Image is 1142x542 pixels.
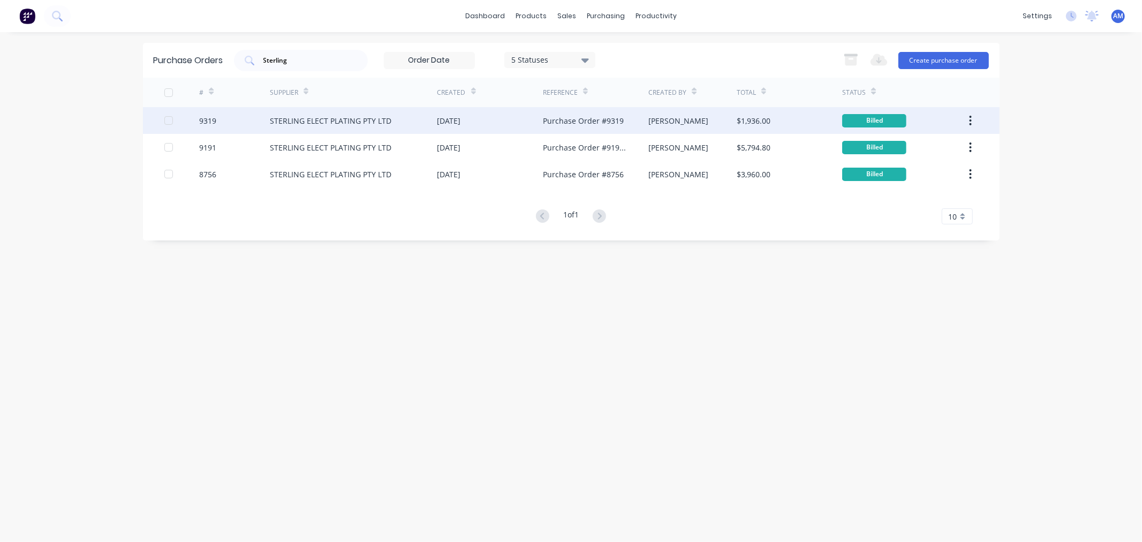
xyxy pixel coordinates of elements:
div: Supplier [270,88,298,97]
div: 5 Statuses [511,54,588,65]
div: Billed [842,141,906,154]
div: $1,936.00 [737,115,770,126]
div: purchasing [581,8,630,24]
button: Create purchase order [898,52,989,69]
img: Factory [19,8,35,24]
input: Order Date [384,52,474,69]
div: # [199,88,203,97]
div: STERLING ELECT PLATING PTY LTD [270,169,391,180]
div: [PERSON_NAME] [648,169,708,180]
div: products [510,8,552,24]
div: [PERSON_NAME] [648,142,708,153]
div: productivity [630,8,682,24]
div: Created [437,88,466,97]
div: 1 of 1 [563,209,579,224]
div: Created By [648,88,686,97]
a: dashboard [460,8,510,24]
span: AM [1113,11,1123,21]
div: $5,794.80 [737,142,770,153]
div: 9191 [199,142,216,153]
div: [DATE] [437,142,461,153]
div: Status [842,88,866,97]
input: Search purchase orders... [262,55,351,66]
div: STERLING ELECT PLATING PTY LTD [270,115,391,126]
div: settings [1017,8,1057,24]
div: [DATE] [437,169,461,180]
div: [DATE] [437,115,461,126]
div: Reference [543,88,578,97]
div: Purchase Order #9191 - STERLING ELECT PLATING PTY LTD [543,142,627,153]
div: [PERSON_NAME] [648,115,708,126]
div: Billed [842,114,906,127]
div: Total [737,88,756,97]
div: Purchase Order #9319 [543,115,624,126]
div: sales [552,8,581,24]
div: STERLING ELECT PLATING PTY LTD [270,142,391,153]
div: 8756 [199,169,216,180]
span: 10 [949,211,957,222]
div: Purchase Order #8756 [543,169,624,180]
div: 9319 [199,115,216,126]
div: Purchase Orders [154,54,223,67]
div: Billed [842,168,906,181]
div: $3,960.00 [737,169,770,180]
